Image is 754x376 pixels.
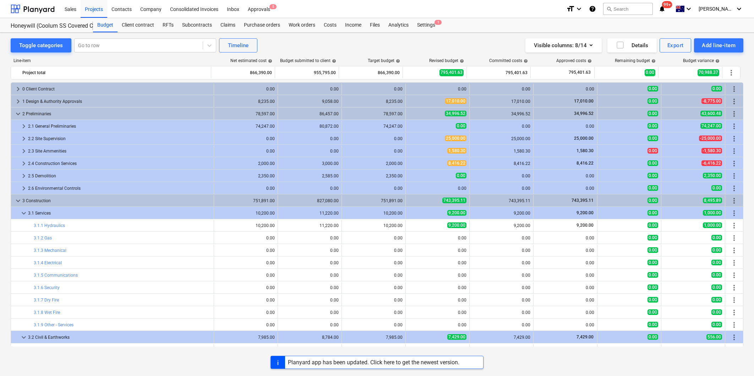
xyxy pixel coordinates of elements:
[345,285,403,290] div: 0.00
[28,208,211,219] div: 3.1 Services
[345,211,403,216] div: 10,200.00
[730,197,738,205] span: More actions
[217,236,275,240] div: 0.00
[648,322,658,327] span: 0.00
[536,260,594,265] div: 0.00
[11,38,71,52] button: Toggle categories
[28,183,211,194] div: 2.6 Environmental Controls
[698,69,719,76] span: 70,988.37
[217,223,275,228] div: 10,200.00
[536,173,594,178] div: 0.00
[281,136,339,141] div: 0.00
[472,236,530,240] div: 0.00
[11,22,84,30] div: Honeywill (Coolum SS Covered Courts)
[711,247,722,253] span: 0.00
[14,85,22,93] span: keyboard_arrow_right
[345,99,403,104] div: 8,235.00
[648,272,658,278] span: 0.00
[281,186,339,191] div: 0.00
[22,83,211,95] div: 0 Client Contract
[216,18,240,32] a: Claims
[34,310,60,315] a: 3.1.8 Wet Fire
[648,284,658,290] span: 0.00
[214,67,272,78] div: 866,390.00
[281,87,339,92] div: 0.00
[730,246,738,255] span: More actions
[20,172,28,180] span: keyboard_arrow_right
[730,271,738,280] span: More actions
[730,296,738,304] span: More actions
[217,136,275,141] div: 0.00
[603,3,653,15] button: Search
[281,198,339,203] div: 827,080.00
[730,283,738,292] span: More actions
[472,298,530,303] div: 0.00
[20,134,28,143] span: keyboard_arrow_right
[703,210,722,216] span: 1,000.00
[571,198,594,203] span: 743,395.11
[648,148,658,154] span: 0.00
[730,122,738,131] span: More actions
[711,272,722,278] span: 0.00
[409,248,466,253] div: 0.00
[648,198,658,203] span: 0.00
[281,99,339,104] div: 9,058.00
[368,58,400,63] div: Target budget
[447,334,466,340] span: 7,429.00
[701,148,722,154] span: -1,580.30
[700,111,722,116] span: 43,600.48
[648,309,658,315] span: 0.00
[217,124,275,129] div: 74,247.00
[445,98,466,104] span: 17,010.00
[566,5,575,13] i: format_size
[345,322,403,327] div: 0.00
[472,223,530,228] div: 9,200.00
[118,18,158,32] a: Client contract
[11,58,212,63] div: Line-item
[536,248,594,253] div: 0.00
[281,161,339,166] div: 3,000.00
[240,18,284,32] div: Purchase orders
[525,38,602,52] button: Visible columns:8/14
[489,58,528,63] div: Committed costs
[34,285,60,290] a: 3.1.6 Security
[384,18,413,32] a: Analytics
[472,173,530,178] div: 0.00
[648,160,658,166] span: 0.00
[345,236,403,240] div: 0.00
[28,121,211,132] div: 2.1 General Preliminaries
[456,173,466,178] span: 0.00
[648,297,658,303] span: 0.00
[34,248,66,253] a: 3.1.3 Mechanical
[711,297,722,303] span: 0.00
[472,248,530,253] div: 0.00
[345,173,403,178] div: 2,350.00
[472,149,530,154] div: 1,580.30
[14,110,22,118] span: keyboard_arrow_down
[522,59,528,63] span: help
[230,58,272,63] div: Net estimated cost
[341,18,366,32] div: Income
[267,59,272,63] span: help
[281,298,339,303] div: 0.00
[702,41,736,50] div: Add line-item
[217,211,275,216] div: 10,200.00
[701,160,722,166] span: -6,416.22
[648,247,658,253] span: 0.00
[536,273,594,278] div: 0.00
[648,210,658,216] span: 0.00
[28,332,211,343] div: 3.2 Civil & Earthworks
[472,99,530,104] div: 17,010.00
[667,41,684,50] div: Export
[14,97,22,106] span: keyboard_arrow_right
[217,310,275,315] div: 0.00
[648,86,658,92] span: 0.00
[711,260,722,265] span: 0.00
[409,322,466,327] div: 0.00
[345,87,403,92] div: 0.00
[409,260,466,265] div: 0.00
[281,111,339,116] div: 86,457.00
[281,248,339,253] div: 0.00
[573,136,594,141] span: 25,000.00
